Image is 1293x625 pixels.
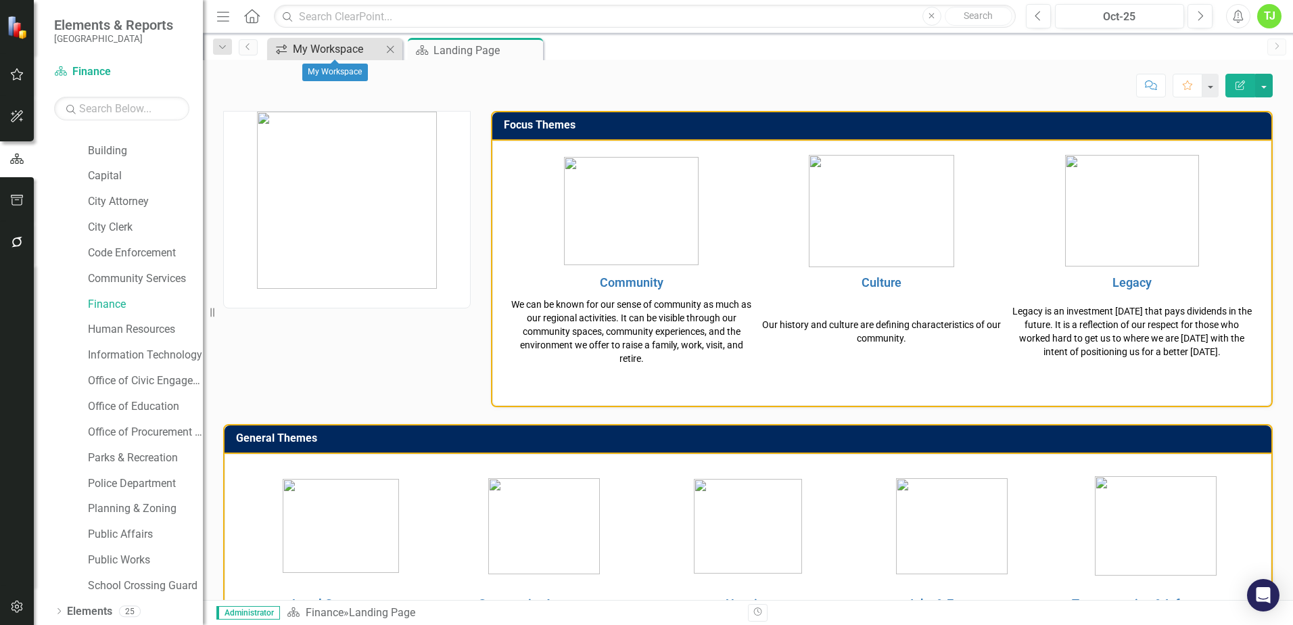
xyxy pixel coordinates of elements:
[88,578,203,594] a: School Crossing Guard
[54,33,173,44] small: [GEOGRAPHIC_DATA]
[1060,9,1179,25] div: Oct-25
[862,275,901,290] a: Culture
[54,64,189,80] a: Finance
[216,606,280,620] span: Administrator
[292,597,390,611] a: Local Governance
[907,597,997,611] a: Jobs & Economy
[504,119,1265,131] h3: Focus Themes
[945,7,1012,26] button: Search
[1257,4,1282,28] button: TJ
[1072,597,1239,611] a: Transportation & Infrastructure
[67,604,112,620] a: Elements
[236,432,1265,444] h3: General Themes
[88,220,203,235] a: City Clerk
[433,42,540,59] div: Landing Page
[88,194,203,210] a: City Attorney
[88,450,203,466] a: Parks & Recreation
[88,527,203,542] a: Public Affairs
[271,41,382,57] a: My Workspace
[88,348,203,363] a: Information Technology
[762,319,1001,344] span: Our history and culture are defining characteristics of our community.
[88,246,203,261] a: Code Enforcement
[7,15,31,39] img: ClearPoint Strategy
[478,597,610,611] a: Community Appearance
[88,399,203,415] a: Office of Education
[88,553,203,568] a: Public Works
[88,373,203,389] a: Office of Civic Engagement
[88,297,203,312] a: Finance
[88,425,203,440] a: Office of Procurement Management
[302,64,368,81] div: My Workspace
[1112,275,1152,290] a: Legacy
[287,605,738,621] div: »
[600,275,663,290] a: Community
[1247,579,1279,611] div: Open Intercom Messenger
[274,5,1016,28] input: Search ClearPoint...
[88,476,203,492] a: Police Department
[88,143,203,159] a: Building
[1012,306,1252,357] span: Legacy is an investment [DATE] that pays dividends in the future. It is a reflection of our respe...
[88,501,203,517] a: Planning & Zoning
[306,606,344,619] a: Finance
[88,322,203,338] a: Human Resources
[88,271,203,287] a: Community Services
[54,97,189,120] input: Search Below...
[293,41,382,57] div: My Workspace
[1055,4,1184,28] button: Oct-25
[349,606,415,619] div: Landing Page
[88,168,203,184] a: Capital
[726,597,771,611] a: Housing
[511,299,751,364] span: We can be known for our sense of community as much as our regional activities. It can be visible ...
[119,605,141,617] div: 25
[964,10,993,21] span: Search
[54,17,173,33] span: Elements & Reports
